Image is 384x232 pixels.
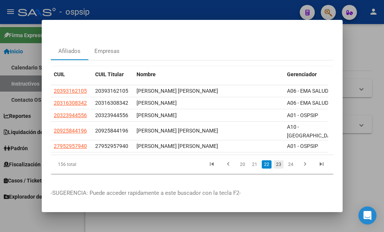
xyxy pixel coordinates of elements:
[237,158,249,171] li: page 20
[137,111,281,120] div: [PERSON_NAME]
[287,124,338,147] span: A10 - [GEOGRAPHIC_DATA] SA
[137,71,156,77] span: Nombre
[249,158,261,171] li: page 21
[262,160,272,169] a: 22
[284,66,337,83] datatable-header-cell: Gerenciador
[287,112,318,118] span: A01 - OSPSIP
[285,158,297,171] li: page 24
[286,160,296,169] a: 24
[95,143,128,149] span: 27952957940
[54,71,65,77] span: CUIL
[287,71,317,77] span: Gerenciador
[137,142,281,151] div: [PERSON_NAME] [PERSON_NAME]
[95,112,128,118] span: 20323944556
[95,128,128,134] span: 20925844196
[95,100,128,106] span: 20316308342
[94,47,120,56] div: Empresas
[358,206,376,224] div: Open Intercom Messenger
[205,160,219,169] a: go to first page
[287,100,328,106] span: A06 - EMA SALUD
[95,71,124,77] span: CUIL Titular
[54,128,87,134] span: 20925844196
[274,160,284,169] a: 23
[134,66,284,83] datatable-header-cell: Nombre
[298,160,312,169] a: go to next page
[54,100,87,106] span: 20316308342
[95,88,128,94] span: 20393162105
[137,87,281,95] div: [PERSON_NAME] [PERSON_NAME]
[54,88,87,94] span: 20393162105
[287,143,318,149] span: A01 - OSPSIP
[314,160,329,169] a: go to last page
[137,99,281,107] div: [PERSON_NAME]
[51,66,92,83] datatable-header-cell: CUIL
[51,189,334,197] p: -SUGERENCIA: Puede acceder rapidamente a este buscador con la tecla F2-
[58,47,80,56] div: Afiliados
[238,160,247,169] a: 20
[54,143,87,149] span: 27952957940
[250,160,260,169] a: 21
[54,112,87,118] span: 20323944556
[273,158,285,171] li: page 23
[261,158,273,171] li: page 22
[287,88,328,94] span: A06 - EMA SALUD
[221,160,235,169] a: go to previous page
[137,127,281,135] div: [PERSON_NAME] [PERSON_NAME]
[92,66,134,83] datatable-header-cell: CUIL Titular
[51,155,106,174] div: 156 total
